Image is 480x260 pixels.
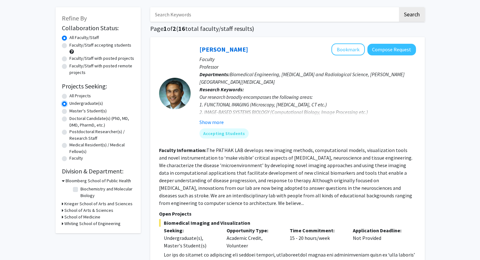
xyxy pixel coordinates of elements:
button: Search [399,7,425,22]
button: Add Arvind Pathak to Bookmarks [331,43,365,55]
h2: Projects Seeking: [62,82,134,90]
span: Biomedical Imaging and Visualization [159,219,416,227]
h3: School of Arts & Sciences [64,207,113,214]
h2: Collaboration Status: [62,24,134,32]
div: 15 - 20 hours/week [285,227,348,249]
fg-read-more: The PATHAK LAB develops new imaging methods, computational models, visualization tools and novel ... [159,147,412,206]
span: 2 [173,25,176,32]
h1: Page of ( total faculty/staff results) [150,25,425,32]
label: Faculty/Staff accepting students [69,42,131,48]
p: Professor [199,63,416,71]
button: Compose Request to Arvind Pathak [367,44,416,55]
p: Time Commitment: [290,227,343,234]
p: Opportunity Type: [227,227,280,234]
h3: School of Medicine [64,214,100,220]
label: Medical Resident(s) / Medical Fellow(s) [69,142,134,155]
h3: Krieger School of Arts and Sciences [64,201,133,207]
b: Research Keywords: [199,86,244,93]
b: Faculty Information: [159,147,206,153]
div: Not Provided [348,227,411,249]
label: Biochemistry and Molecular Biology [80,186,133,199]
a: [PERSON_NAME] [199,45,248,53]
label: Doctoral Candidate(s) (PhD, MD, DMD, PharmD, etc.) [69,115,134,128]
label: Faculty/Staff with posted projects [69,55,134,62]
iframe: Chat [5,232,27,255]
h3: Whiting School of Engineering [64,220,121,227]
p: Open Projects [159,210,416,218]
div: Our research broadly encompasses the following areas: 1. FUNCTIONAL IMAGING (Microscopy, [MEDICAL... [199,93,416,131]
p: Application Deadline: [353,227,406,234]
label: All Faculty/Staff [69,34,99,41]
label: Master's Student(s) [69,108,107,114]
h3: Bloomberg School of Public Health [66,178,131,184]
div: Undergraduate(s), Master's Student(s) [164,234,217,249]
span: 1 [163,25,167,32]
mat-chip: Accepting Students [199,128,249,138]
h2: Division & Department: [62,167,134,175]
span: Biomedical Engineering, [MEDICAL_DATA] and Radiological Science, [PERSON_NAME][GEOGRAPHIC_DATA][M... [199,71,405,85]
p: Faculty [199,55,416,63]
label: Undergraduate(s) [69,100,103,107]
label: All Projects [69,93,91,99]
b: Departments: [199,71,230,77]
span: 16 [178,25,185,32]
button: Show more [199,118,224,126]
label: Faculty [69,155,83,161]
span: Refine By [62,14,87,22]
input: Search Keywords [150,7,398,22]
label: Faculty/Staff with posted remote projects [69,63,134,76]
p: Seeking: [164,227,217,234]
div: Academic Credit, Volunteer [222,227,285,249]
label: Postdoctoral Researcher(s) / Research Staff [69,128,134,142]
